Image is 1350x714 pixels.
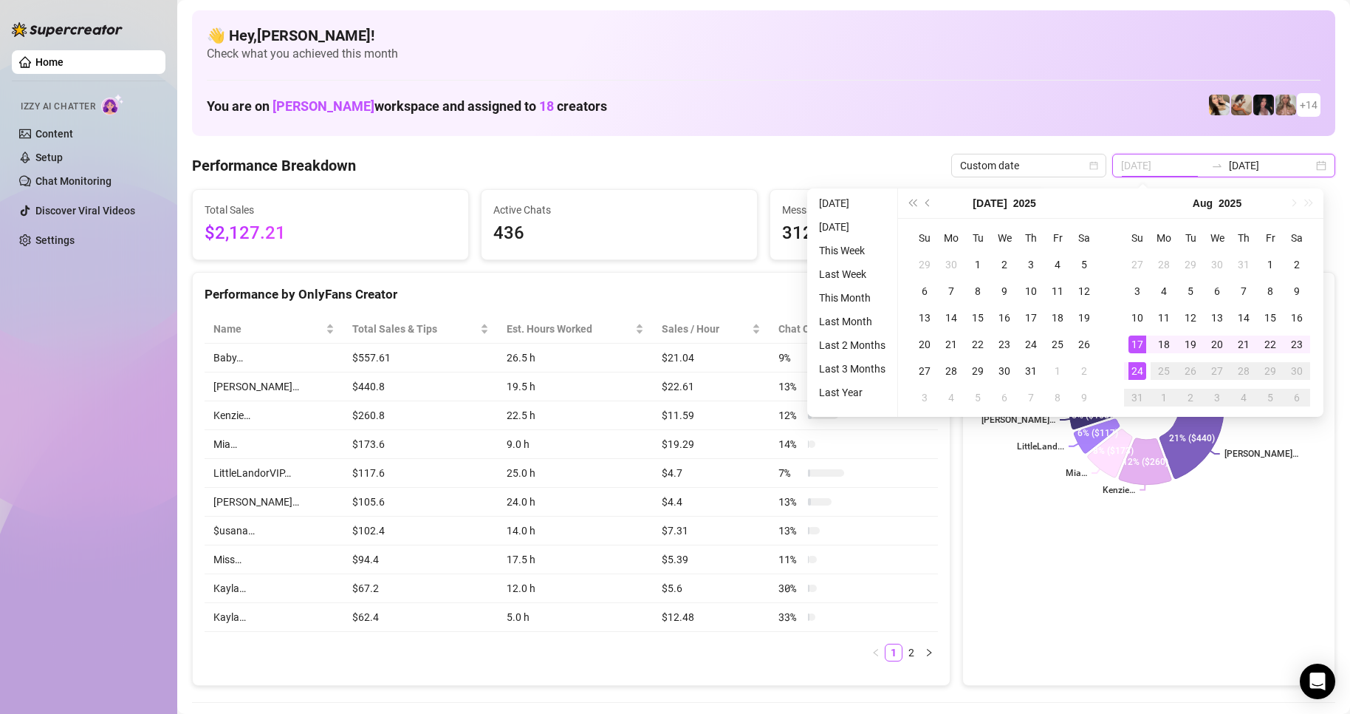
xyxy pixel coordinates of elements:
a: Home [35,56,64,68]
td: 12.0 h [498,574,653,603]
td: 2025-07-09 [991,278,1018,305]
td: 2025-08-24 [1124,358,1151,384]
td: 2025-08-29 [1257,358,1284,384]
li: Last 2 Months [813,336,891,354]
span: 7 % [778,465,802,481]
td: 2025-06-30 [938,251,964,278]
th: Su [911,225,938,251]
li: 1 [885,644,902,662]
td: $22.61 [653,373,770,401]
div: 14 [1235,309,1253,327]
td: 2025-07-31 [1018,358,1044,384]
div: 8 [1049,389,1066,407]
button: Last year (Control + left) [904,188,920,218]
td: 2025-08-28 [1230,358,1257,384]
div: 20 [916,336,933,353]
th: Tu [1177,225,1204,251]
div: 3 [1022,256,1040,273]
div: Open Intercom Messenger [1300,664,1335,699]
li: This Month [813,289,891,307]
td: 2025-07-30 [991,358,1018,384]
td: $557.61 [343,344,497,373]
h1: You are on workspace and assigned to creators [207,98,607,115]
div: 3 [1128,282,1146,300]
div: 9 [1075,389,1093,407]
th: Sa [1284,225,1310,251]
td: 2025-08-20 [1204,331,1230,358]
div: 28 [1235,362,1253,380]
td: 2025-07-19 [1071,305,1097,331]
div: 19 [1182,336,1199,353]
div: 30 [1208,256,1226,273]
button: Previous month (PageUp) [920,188,936,218]
td: 2025-07-27 [1124,251,1151,278]
td: 2025-08-15 [1257,305,1284,331]
div: 30 [1288,362,1306,380]
span: to [1211,160,1223,171]
td: $117.6 [343,459,497,488]
img: logo-BBDzfeDw.svg [12,22,123,37]
button: Choose a month [1193,188,1213,218]
div: 1 [969,256,987,273]
div: 14 [942,309,960,327]
div: 24 [1128,362,1146,380]
td: 2025-07-03 [1018,251,1044,278]
div: 29 [969,362,987,380]
div: 16 [1288,309,1306,327]
td: 2025-07-14 [938,305,964,331]
img: AI Chatter [101,94,124,115]
div: 4 [942,389,960,407]
div: 30 [996,362,1013,380]
td: $5.6 [653,574,770,603]
text: Kenzie… [1103,485,1135,495]
td: 2025-08-03 [1124,278,1151,305]
h4: Performance Breakdown [192,155,356,176]
div: 30 [942,256,960,273]
td: $21.04 [653,344,770,373]
th: Fr [1044,225,1071,251]
td: $94.4 [343,545,497,574]
td: 2025-07-06 [911,278,938,305]
td: 2025-07-11 [1044,278,1071,305]
td: 2025-07-24 [1018,331,1044,358]
td: 2025-08-18 [1151,331,1177,358]
td: 2025-07-16 [991,305,1018,331]
td: 2025-06-29 [911,251,938,278]
td: $5.39 [653,545,770,574]
div: 31 [1235,256,1253,273]
div: 1 [1261,256,1279,273]
span: 13 % [778,523,802,539]
img: Baby (@babyyyybellaa) [1253,95,1274,115]
td: 2025-08-08 [1044,384,1071,411]
img: Kenzie (@dmaxkenz) [1275,95,1296,115]
td: $105.6 [343,488,497,517]
div: 21 [1235,336,1253,353]
td: Kayla… [205,603,343,632]
td: 2025-07-26 [1071,331,1097,358]
img: Avry (@avryjennerfree) [1209,95,1230,115]
h4: 👋 Hey, [PERSON_NAME] ! [207,25,1320,46]
div: 12 [1075,282,1093,300]
div: 29 [1261,362,1279,380]
div: 11 [1049,282,1066,300]
a: Content [35,128,73,140]
td: 2025-07-27 [911,358,938,384]
div: 12 [1182,309,1199,327]
a: Discover Viral Videos [35,205,135,217]
span: 12 % [778,407,802,424]
span: 9 % [778,350,802,366]
td: 2025-07-28 [1151,251,1177,278]
td: 2025-08-07 [1230,278,1257,305]
td: 2025-08-02 [1071,358,1097,384]
div: 26 [1182,362,1199,380]
div: 13 [1208,309,1226,327]
span: Check what you achieved this month [207,46,1320,62]
td: 2025-07-05 [1071,251,1097,278]
th: Sa [1071,225,1097,251]
td: Mia… [205,430,343,459]
td: [PERSON_NAME]… [205,488,343,517]
td: 2025-08-13 [1204,305,1230,331]
th: Mo [938,225,964,251]
div: 5 [1182,282,1199,300]
div: 2 [1182,389,1199,407]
